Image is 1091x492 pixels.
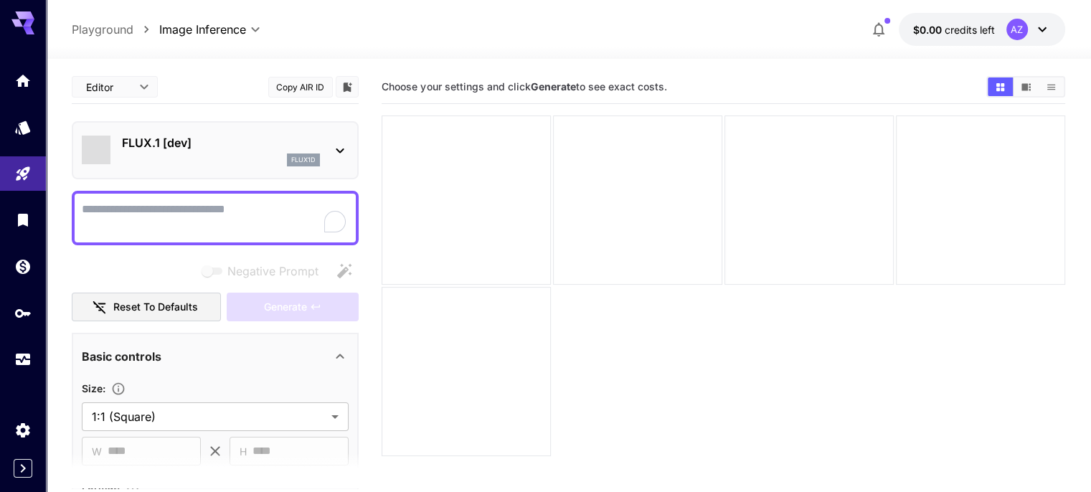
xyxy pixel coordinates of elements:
button: Expand sidebar [14,459,32,478]
p: FLUX.1 [dev] [122,134,320,151]
div: AZ [1006,19,1028,40]
span: $0.00 [913,24,945,36]
textarea: To enrich screen reader interactions, please activate Accessibility in Grammarly extension settings [82,201,349,235]
span: Editor [86,80,131,95]
button: Reset to defaults [72,293,221,322]
span: credits left [945,24,995,36]
div: $0.00 [913,22,995,37]
div: Home [14,72,32,90]
span: W [92,443,102,460]
span: Size : [82,382,105,394]
button: Show images in grid view [988,77,1013,96]
a: Playground [72,21,133,38]
button: Adjust the dimensions of the generated image by specifying its width and height in pixels, or sel... [105,382,131,396]
span: 1:1 (Square) [92,408,326,425]
p: Basic controls [82,348,161,365]
p: flux1d [291,155,316,165]
div: Playground [14,165,32,183]
div: FLUX.1 [dev]flux1d [82,128,349,172]
button: Add to library [341,78,354,95]
div: Usage [14,351,32,369]
button: Copy AIR ID [268,77,333,98]
span: H [240,443,247,460]
b: Generate [530,80,575,93]
button: $0.00AZ [899,13,1065,46]
nav: breadcrumb [72,21,159,38]
span: Image Inference [159,21,246,38]
span: Negative prompts are not compatible with the selected model. [199,262,330,280]
span: Negative Prompt [227,262,318,280]
span: Choose your settings and click to see exact costs. [382,80,666,93]
button: Show images in list view [1039,77,1064,96]
div: Wallet [14,257,32,275]
div: Library [14,211,32,229]
div: API Keys [14,304,32,322]
div: Settings [14,421,32,439]
button: Show images in video view [1014,77,1039,96]
div: Basic controls [82,339,349,374]
div: Show images in grid viewShow images in video viewShow images in list view [986,76,1065,98]
div: Models [14,118,32,136]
